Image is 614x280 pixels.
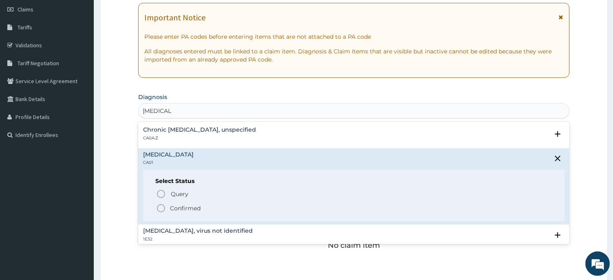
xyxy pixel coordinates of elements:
[143,152,194,158] h4: [MEDICAL_DATA]
[143,160,194,165] p: CA01
[170,204,201,212] p: Confirmed
[42,46,137,56] div: Chat with us now
[144,13,205,22] h1: Important Notice
[4,190,155,219] textarea: Type your message and hit 'Enter'
[143,127,256,133] h4: Chronic [MEDICAL_DATA], unspecified
[171,190,188,198] span: Query
[143,236,253,242] p: 1E32
[156,203,166,213] i: status option filled
[155,178,552,184] h6: Select Status
[328,241,380,249] p: No claim item
[47,86,113,169] span: We're online!
[143,135,256,141] p: CA0A.Z
[18,60,59,67] span: Tariff Negotiation
[18,6,33,13] span: Claims
[15,41,33,61] img: d_794563401_company_1708531726252_794563401
[553,230,563,240] i: open select status
[144,47,563,64] p: All diagnoses entered must be linked to a claim item. Diagnosis & Claim Items that are visible bu...
[553,154,563,163] i: close select status
[553,129,563,139] i: open select status
[18,24,32,31] span: Tariffs
[138,93,167,101] label: Diagnosis
[143,228,253,234] h4: [MEDICAL_DATA], virus not identified
[156,189,166,199] i: status option query
[134,4,153,24] div: Minimize live chat window
[144,33,563,41] p: Please enter PA codes before entering items that are not attached to a PA code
